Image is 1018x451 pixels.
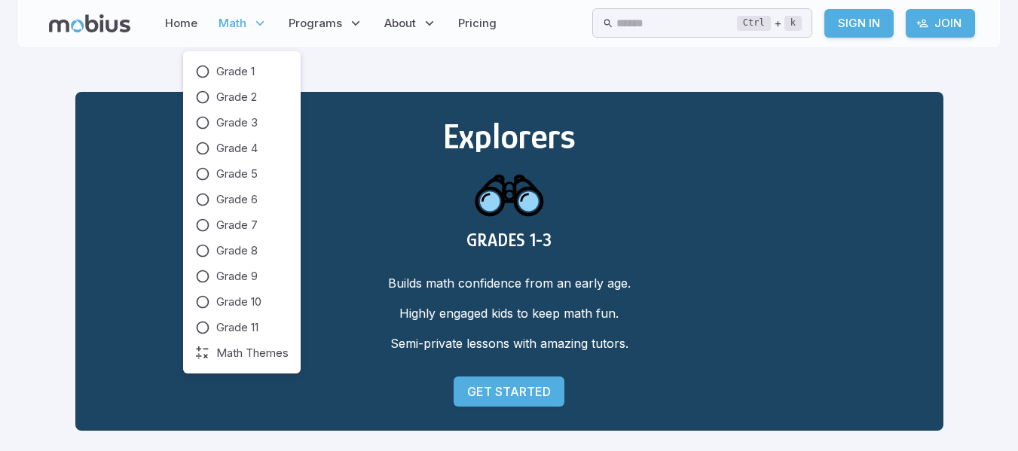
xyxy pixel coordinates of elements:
a: Math Themes [195,345,289,361]
kbd: k [784,16,802,31]
a: Grade 4 [195,140,289,157]
a: Grade 11 [195,319,289,336]
span: About [384,15,416,32]
a: Home [160,6,202,41]
a: Grade 10 [195,294,289,310]
span: Grade 4 [216,140,258,157]
a: Grade 9 [195,268,289,285]
span: Grade 9 [216,268,258,285]
span: Grade 3 [216,114,258,131]
a: Grade 1 [195,63,289,80]
span: Grade 7 [216,217,258,233]
span: Grade 1 [216,63,255,80]
a: Join [906,9,975,38]
span: Grade 5 [216,166,258,182]
span: Grade 2 [216,89,257,105]
a: Grade 7 [195,217,289,233]
a: Grade 3 [195,114,289,131]
a: Grade 2 [195,89,289,105]
a: Grade 6 [195,191,289,208]
div: + [737,14,802,32]
span: Grade 11 [216,319,258,336]
span: Math [219,15,246,32]
a: Pricing [454,6,501,41]
a: Grade 8 [195,242,289,259]
span: Grade 6 [216,191,258,208]
span: Math Themes [216,345,289,361]
span: Grade 10 [216,294,261,310]
kbd: Ctrl [737,16,771,31]
span: Programs [289,15,342,32]
a: Grade 5 [195,166,289,182]
span: Grade 8 [216,242,258,259]
a: Sign In [824,9,894,38]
